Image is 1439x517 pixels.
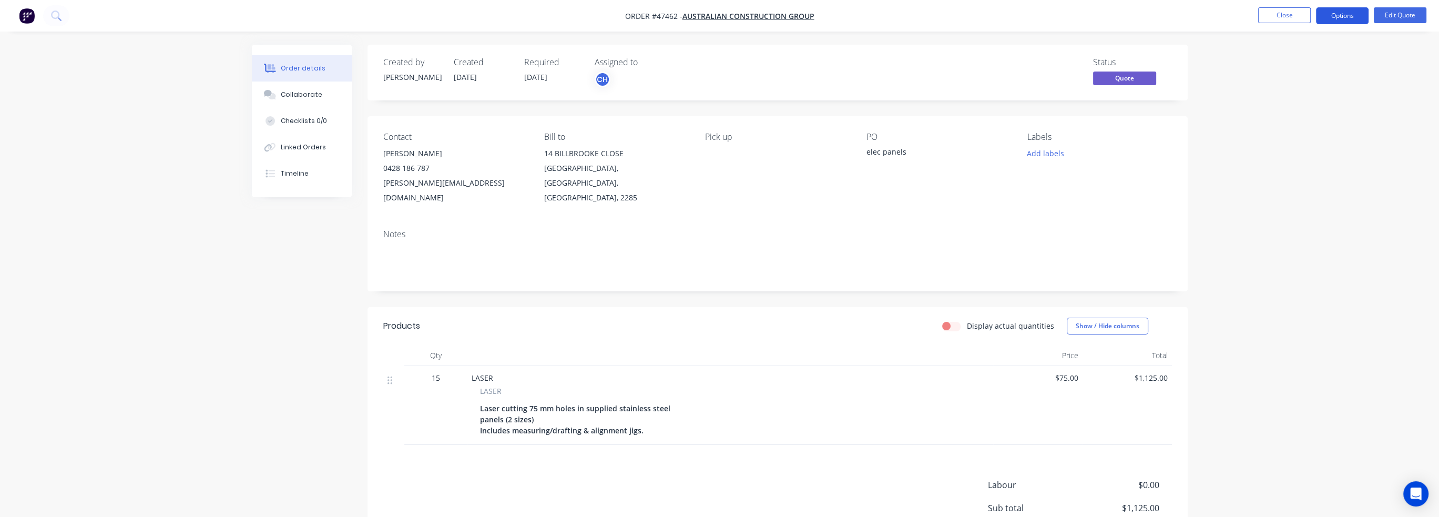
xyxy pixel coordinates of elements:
div: 14 BILLBROOKE CLOSE [544,146,688,161]
div: [GEOGRAPHIC_DATA], [GEOGRAPHIC_DATA], [GEOGRAPHIC_DATA], 2285 [544,161,688,205]
div: Pick up [705,132,849,142]
button: Close [1258,7,1311,23]
span: $0.00 [1081,479,1159,491]
div: Notes [383,229,1172,239]
div: 0428 186 787 [383,161,527,176]
span: Sub total [988,502,1081,514]
span: Labour [988,479,1081,491]
div: [PERSON_NAME]0428 186 787[PERSON_NAME][EMAIL_ADDRESS][DOMAIN_NAME] [383,146,527,205]
div: Checklists 0/0 [281,116,327,126]
div: Created [454,57,512,67]
div: Laser cutting 75 mm holes in supplied stainless steel panels (2 sizes) Includes measuring/draftin... [480,401,690,438]
label: Display actual quantities [967,320,1054,331]
div: Created by [383,57,441,67]
span: LASER [480,386,502,397]
div: PO [866,132,1011,142]
div: Timeline [281,169,309,178]
button: Show / Hide columns [1067,318,1148,334]
div: Labels [1027,132,1171,142]
div: Assigned to [595,57,700,67]
img: Factory [19,8,35,24]
div: Products [383,320,420,332]
button: Checklists 0/0 [252,108,352,134]
div: Bill to [544,132,688,142]
div: Price [993,345,1083,366]
button: Timeline [252,160,352,187]
button: CH [595,72,610,87]
span: [DATE] [524,72,547,82]
div: Required [524,57,582,67]
button: Options [1316,7,1369,24]
button: Edit Quote [1374,7,1426,23]
span: $1,125.00 [1081,502,1159,514]
button: Add labels [1022,146,1070,160]
button: Order details [252,55,352,82]
span: 15 [432,372,440,383]
div: Qty [404,345,467,366]
div: Linked Orders [281,143,326,152]
button: Quote [1093,72,1156,87]
button: Collaborate [252,82,352,108]
div: [PERSON_NAME][EMAIL_ADDRESS][DOMAIN_NAME] [383,176,527,205]
div: Open Intercom Messenger [1403,481,1428,506]
span: $1,125.00 [1087,372,1168,383]
span: LASER [472,373,493,383]
span: $75.00 [997,372,1078,383]
div: Collaborate [281,90,322,99]
button: Linked Orders [252,134,352,160]
div: Total [1083,345,1172,366]
div: [PERSON_NAME] [383,146,527,161]
div: 14 BILLBROOKE CLOSE[GEOGRAPHIC_DATA], [GEOGRAPHIC_DATA], [GEOGRAPHIC_DATA], 2285 [544,146,688,205]
div: elec panels [866,146,998,161]
span: [DATE] [454,72,477,82]
span: Quote [1093,72,1156,85]
a: AUSTRALIAN CONSTRUCTION GROUP [682,11,814,21]
div: [PERSON_NAME] [383,72,441,83]
div: Status [1093,57,1172,67]
span: Order #47462 - [625,11,682,21]
div: Order details [281,64,325,73]
div: Contact [383,132,527,142]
